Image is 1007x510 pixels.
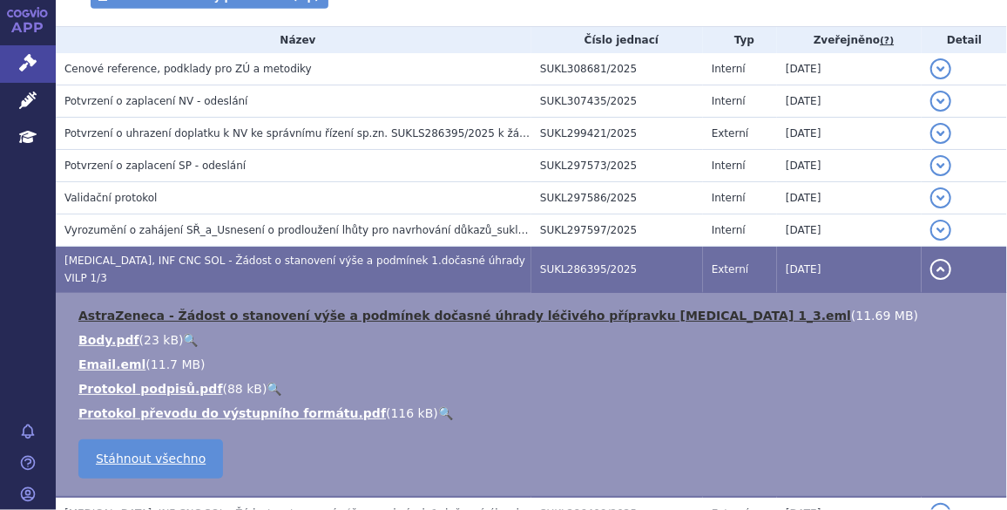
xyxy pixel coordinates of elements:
button: detail [930,220,951,241]
span: Interní [712,95,746,107]
button: detail [930,155,951,176]
th: Název [56,27,531,53]
td: [DATE] [777,85,922,118]
span: Potvrzení o uhrazení doplatku k NV ke správnímu řízení sp.zn. SUKLS286395/2025 k žádosti o stanov... [64,127,939,139]
span: Interní [712,224,746,236]
span: IMFINZI, INF CNC SOL - Žádost o stanovení výše a podmínek 1.dočasné úhrady VILP 1/3 [64,255,525,284]
td: SUKL297597/2025 [531,214,703,247]
a: Body.pdf [78,333,139,347]
td: SUKL308681/2025 [531,53,703,85]
li: ( ) [78,405,990,422]
a: Protokol podpisů.pdf [78,382,223,396]
span: Validační protokol [64,192,158,204]
td: [DATE] [777,214,922,247]
td: SUKL307435/2025 [531,85,703,118]
abbr: (?) [880,35,894,47]
button: detail [930,123,951,144]
span: 88 kB [227,382,262,396]
th: Zveřejněno [777,27,922,53]
span: 23 kB [144,333,179,347]
li: ( ) [78,380,990,398]
span: Potvrzení o zaplacení NV - odeslání [64,95,248,107]
li: ( ) [78,307,990,324]
li: ( ) [78,356,990,373]
td: SUKL297573/2025 [531,150,703,182]
button: detail [930,91,951,112]
span: Interní [712,192,746,204]
span: 116 kB [391,406,434,420]
td: [DATE] [777,53,922,85]
button: detail [930,259,951,280]
span: Externí [712,127,748,139]
th: Detail [922,27,1007,53]
th: Typ [703,27,777,53]
td: [DATE] [777,118,922,150]
a: 🔍 [184,333,199,347]
span: 11.7 MB [151,357,200,371]
a: 🔍 [438,406,453,420]
td: SUKL286395/2025 [531,247,703,293]
td: SUKL299421/2025 [531,118,703,150]
span: Cenové reference, podklady pro ZÚ a metodiky [64,63,312,75]
a: Protokol převodu do výstupního formátu.pdf [78,406,386,420]
td: SUKL297586/2025 [531,182,703,214]
span: Potvrzení o zaplacení SP - odeslání [64,160,246,172]
a: Email.eml [78,357,145,371]
a: Stáhnout všechno [78,439,223,479]
span: Interní [712,63,746,75]
span: Vyrozumění o zahájení SŘ_a_Usnesení o prodloužení lhůty pro navrhování důkazů_sukls286395/2025 [64,224,593,236]
button: detail [930,58,951,79]
span: Externí [712,263,748,275]
th: Číslo jednací [531,27,703,53]
li: ( ) [78,331,990,349]
a: AstraZeneca - Žádost o stanovení výše a podmínek dočasné úhrady léčivého přípravku [MEDICAL_DATA]... [78,309,851,323]
span: Interní [712,160,746,172]
td: [DATE] [777,247,922,293]
button: detail [930,187,951,208]
td: [DATE] [777,182,922,214]
span: 11.69 MB [856,309,914,323]
a: 🔍 [267,382,281,396]
td: [DATE] [777,150,922,182]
